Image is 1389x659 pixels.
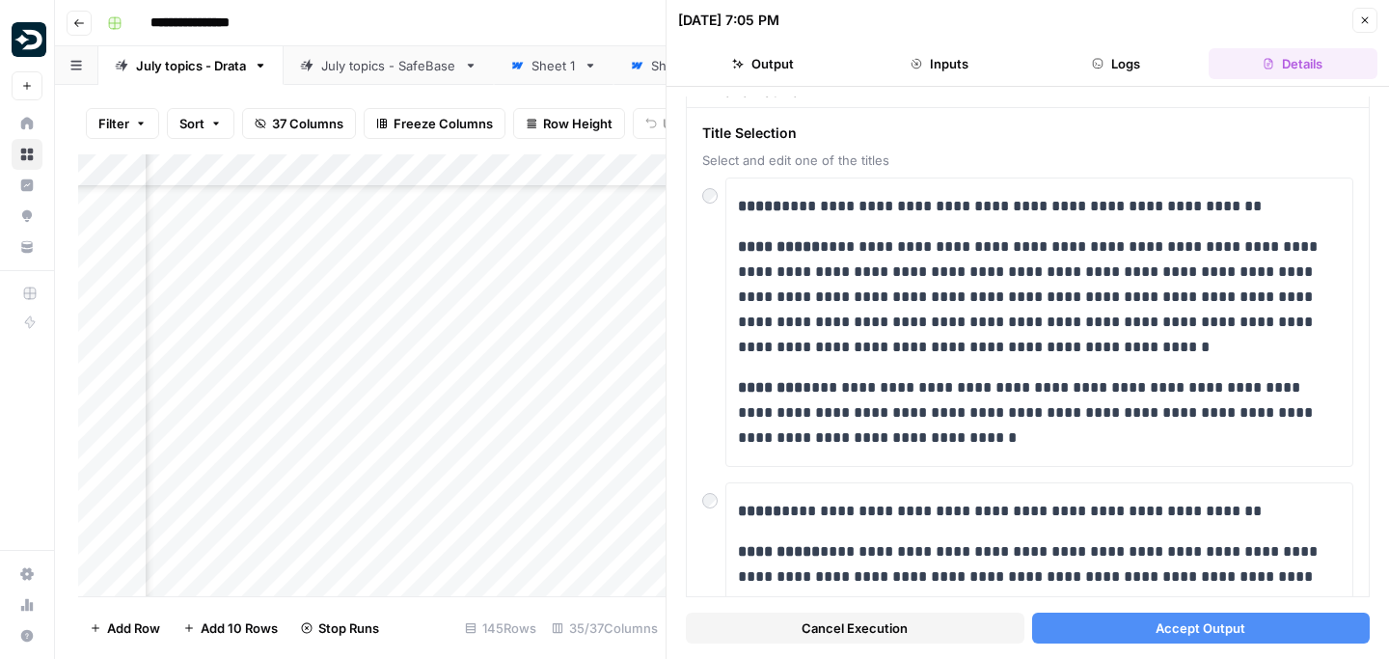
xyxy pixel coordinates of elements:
button: Cancel Execution [686,613,1024,644]
a: Insights [12,170,42,201]
button: Help + Support [12,620,42,651]
button: Add 10 Rows [172,613,289,644]
span: Accept Output [1156,618,1245,638]
div: [DATE] 7:05 PM [678,11,779,30]
a: Sheet 2 [613,46,735,85]
button: Stop Runs [289,613,391,644]
button: 37 Columns [242,108,356,139]
span: Title Selection [702,124,1353,143]
span: Freeze Columns [394,114,493,133]
span: Cancel Execution [802,618,908,638]
button: Accept Output [1032,613,1371,644]
div: 35/37 Columns [544,613,666,644]
div: July topics - Drata [136,56,246,75]
a: July topics - SafeBase [284,46,494,85]
button: Workspace: Drata [12,15,42,64]
img: Drata Logo [12,22,46,57]
a: Sheet 1 [494,46,613,85]
button: Undo [633,108,708,139]
div: Sheet 2 [651,56,697,75]
button: Freeze Columns [364,108,505,139]
button: Add Row [78,613,172,644]
span: Select and edit one of the titles [702,151,1353,170]
span: Sort [179,114,204,133]
a: Opportunities [12,201,42,232]
a: Home [12,108,42,139]
div: 145 Rows [457,613,544,644]
button: Inputs [855,48,1023,79]
a: Browse [12,139,42,170]
span: 37 Columns [272,114,343,133]
span: Filter [98,114,129,133]
button: Filter [86,108,159,139]
button: Details [1209,48,1377,79]
button: Row Height [513,108,625,139]
button: Output [678,48,847,79]
span: Add 10 Rows [201,618,278,638]
button: Logs [1032,48,1201,79]
span: Add Row [107,618,160,638]
a: Usage [12,590,42,620]
div: Sheet 1 [531,56,576,75]
a: July topics - Drata [98,46,284,85]
span: Stop Runs [318,618,379,638]
button: Sort [167,108,234,139]
div: July topics - SafeBase [321,56,456,75]
a: Your Data [12,232,42,262]
span: Row Height [543,114,613,133]
a: Settings [12,559,42,590]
